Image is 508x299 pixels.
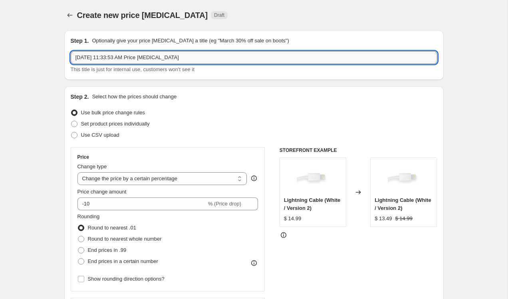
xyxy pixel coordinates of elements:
span: This title is just for internal use, customers won't see it [71,66,194,72]
span: Create new price [MEDICAL_DATA] [77,11,208,20]
h3: Price [77,154,89,160]
span: Change type [77,163,107,169]
span: Rounding [77,213,100,219]
input: 30% off holiday sale [71,51,437,64]
input: -15 [77,197,206,210]
span: $ 14.99 [395,215,413,221]
img: image_acbfdac6-84ef-42cb-80c6-c4489d16bb09_80x.png [297,162,329,194]
span: Use bulk price change rules [81,110,145,116]
span: Draft [214,12,224,18]
p: Select how the prices should change [92,93,177,101]
button: Price change jobs [64,10,75,21]
img: image_acbfdac6-84ef-42cb-80c6-c4489d16bb09_80x.png [388,162,420,194]
span: Use CSV upload [81,132,119,138]
span: Lightning Cable (White / Version 2) [284,197,341,211]
h6: STOREFRONT EXAMPLE [280,147,437,153]
span: Set product prices individually [81,121,150,127]
span: End prices in a certain number [88,258,158,264]
span: $ 13.49 [375,215,392,221]
h2: Step 1. [71,37,89,45]
span: Round to nearest .01 [88,225,136,231]
span: % (Price drop) [208,201,241,207]
span: Lightning Cable (White / Version 2) [375,197,431,211]
span: Price change amount [77,189,127,195]
span: $ 14.99 [284,215,301,221]
span: End prices in .99 [88,247,127,253]
span: Round to nearest whole number [88,236,162,242]
div: help [250,174,258,182]
h2: Step 2. [71,93,89,101]
p: Optionally give your price [MEDICAL_DATA] a title (eg "March 30% off sale on boots") [92,37,289,45]
span: Show rounding direction options? [88,276,165,282]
